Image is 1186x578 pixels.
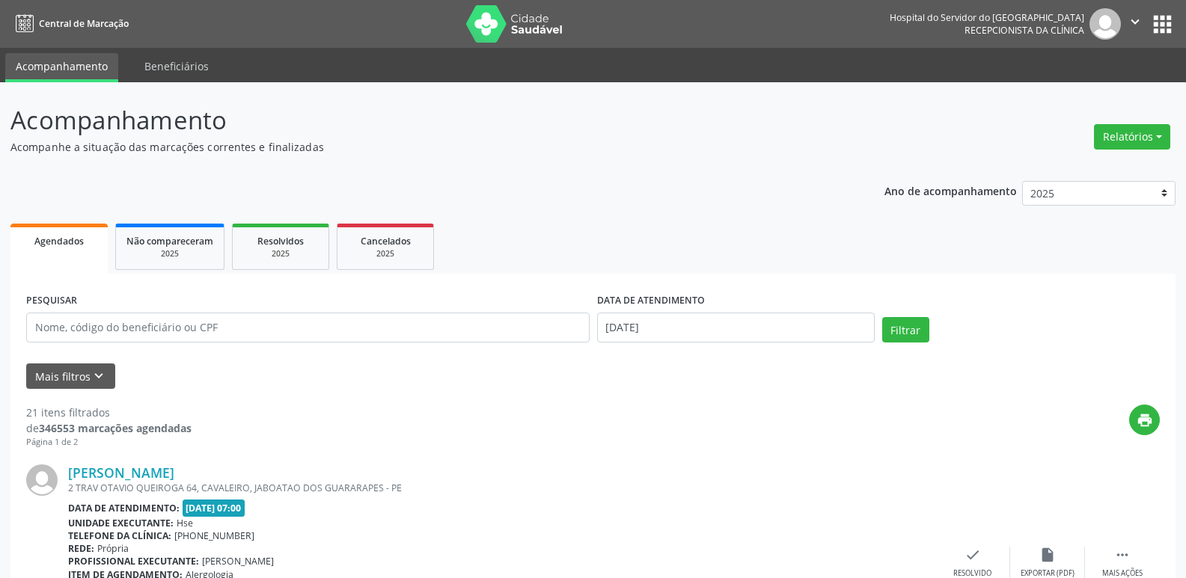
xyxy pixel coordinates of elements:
input: Nome, código do beneficiário ou CPF [26,313,590,342]
div: 2025 [126,248,213,259]
div: 2025 [348,248,423,259]
span: Não compareceram [126,235,213,248]
div: de [26,420,192,436]
b: Telefone da clínica: [68,529,171,542]
p: Ano de acompanhamento [884,181,1017,200]
div: 21 itens filtrados [26,405,192,420]
img: img [1089,8,1121,40]
span: Agendados [34,235,84,248]
span: Resolvidos [257,235,304,248]
button: Relatórios [1094,124,1170,150]
span: [PHONE_NUMBER] [174,529,254,542]
p: Acompanhamento [10,102,826,139]
span: Cancelados [361,235,411,248]
span: [DATE] 07:00 [183,499,245,517]
b: Data de atendimento: [68,502,180,514]
button: print [1129,405,1160,435]
span: Central de Marcação [39,17,129,30]
i:  [1114,547,1131,563]
a: Acompanhamento [5,53,118,82]
button:  [1121,8,1149,40]
div: 2 TRAV OTAVIO QUEIROGA 64, CAVALEIRO, JABOATAO DOS GUARARAPES - PE [68,482,935,494]
div: 2025 [243,248,318,259]
span: Recepcionista da clínica [965,24,1084,37]
b: Unidade executante: [68,517,174,529]
button: Filtrar [882,317,929,342]
span: Própria [97,542,129,555]
label: PESQUISAR [26,289,77,313]
div: Hospital do Servidor do [GEOGRAPHIC_DATA] [890,11,1084,24]
span: Hse [177,517,193,529]
a: [PERSON_NAME] [68,464,174,481]
i: insert_drive_file [1039,547,1056,563]
b: Profissional executante: [68,555,199,568]
button: Mais filtroskeyboard_arrow_down [26,363,115,390]
i: print [1137,412,1153,428]
b: Rede: [68,542,94,555]
img: img [26,464,58,496]
i: keyboard_arrow_down [91,368,107,384]
a: Central de Marcação [10,11,129,36]
a: Beneficiários [134,53,219,79]
i:  [1127,13,1143,30]
i: check [965,547,981,563]
input: Selecione um intervalo [597,313,875,342]
label: DATA DE ATENDIMENTO [597,289,705,313]
span: [PERSON_NAME] [202,555,274,568]
p: Acompanhe a situação das marcações correntes e finalizadas [10,139,826,155]
button: apps [1149,11,1176,37]
strong: 346553 marcações agendadas [39,421,192,435]
div: Página 1 de 2 [26,436,192,449]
